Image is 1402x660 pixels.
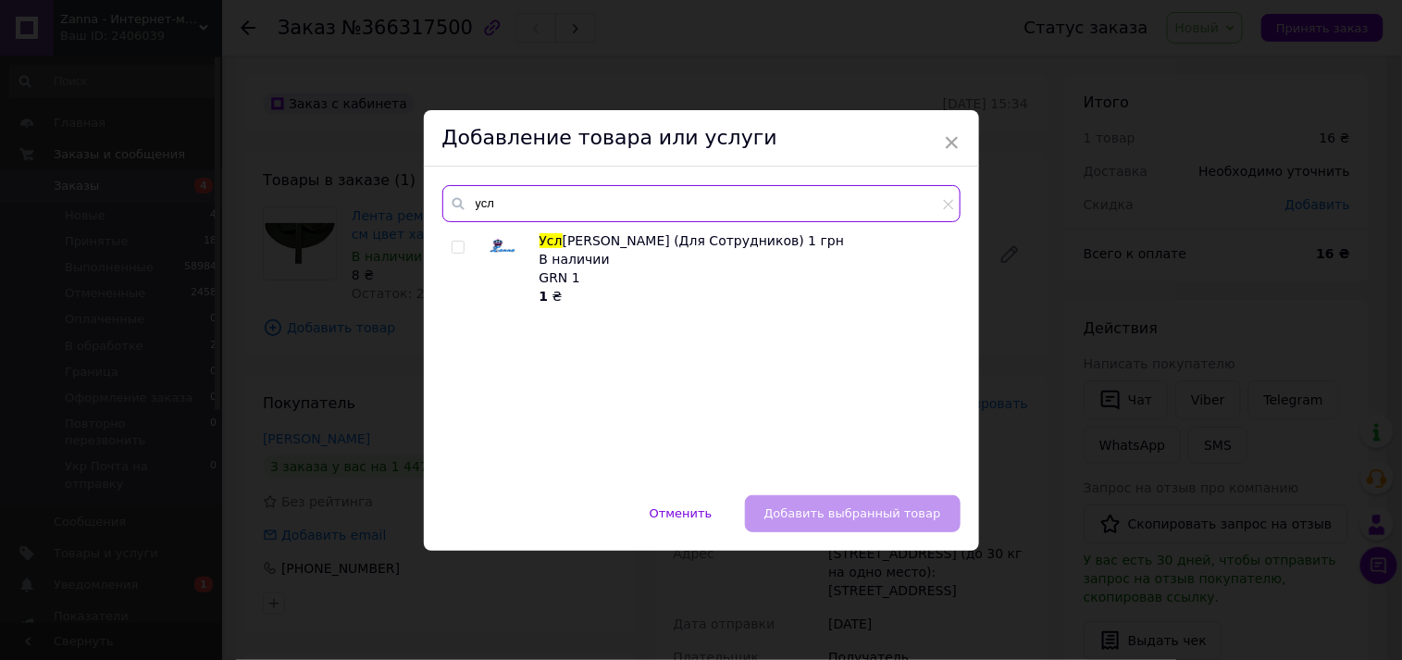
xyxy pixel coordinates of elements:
img: Услуги Zanna (Для Сотрудников) 1 грн [484,231,521,268]
span: Отменить [650,506,713,520]
div: В наличии [540,250,950,268]
div: Добавление товара или услуги [424,110,979,167]
span: Усл [540,233,563,248]
button: Отменить [630,495,732,532]
span: × [944,127,961,158]
span: [PERSON_NAME] (Для Сотрудников) 1 грн [563,233,845,248]
span: GRN 1 [540,270,580,285]
div: ₴ [540,287,950,305]
input: Поиск по товарам и услугам [442,185,961,222]
b: 1 [540,289,549,304]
